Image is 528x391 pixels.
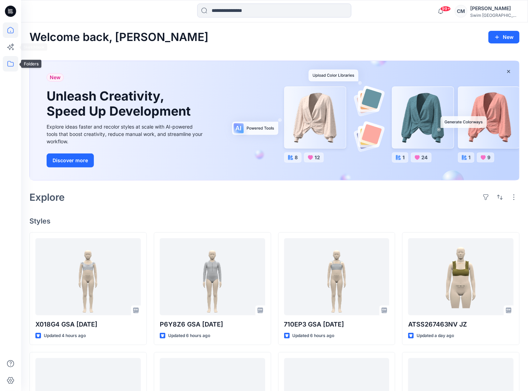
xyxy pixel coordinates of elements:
a: 710EP3 GSA 2025.9.2 [284,238,390,315]
div: Explore ideas faster and recolor styles at scale with AI-powered tools that boost creativity, red... [47,123,204,145]
p: P6Y8Z6 GSA [DATE] [160,320,265,329]
a: ATSS267463NV JZ [408,238,514,315]
p: 710EP3 GSA [DATE] [284,320,390,329]
p: Updated 6 hours ago [168,332,210,339]
div: [PERSON_NAME] [470,4,519,13]
h4: Styles [29,217,520,225]
p: Updated 6 hours ago [293,332,335,339]
a: Discover more [47,153,204,167]
div: Swim [GEOGRAPHIC_DATA] [470,13,519,18]
p: Updated a day ago [417,332,454,339]
h2: Explore [29,192,65,203]
p: ATSS267463NV JZ [408,320,514,329]
h2: Welcome back, [PERSON_NAME] [29,31,208,44]
div: CM [455,5,467,18]
p: X018G4 GSA [DATE] [35,320,141,329]
a: P6Y8Z6 GSA 2025.09.02 [160,238,265,315]
p: Updated 4 hours ago [44,332,86,339]
span: New [50,73,61,82]
span: 99+ [440,6,451,12]
a: X018G4 GSA 2025.9.2 [35,238,141,315]
button: New [488,31,520,43]
h1: Unleash Creativity, Speed Up Development [47,89,194,119]
button: Discover more [47,153,94,167]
